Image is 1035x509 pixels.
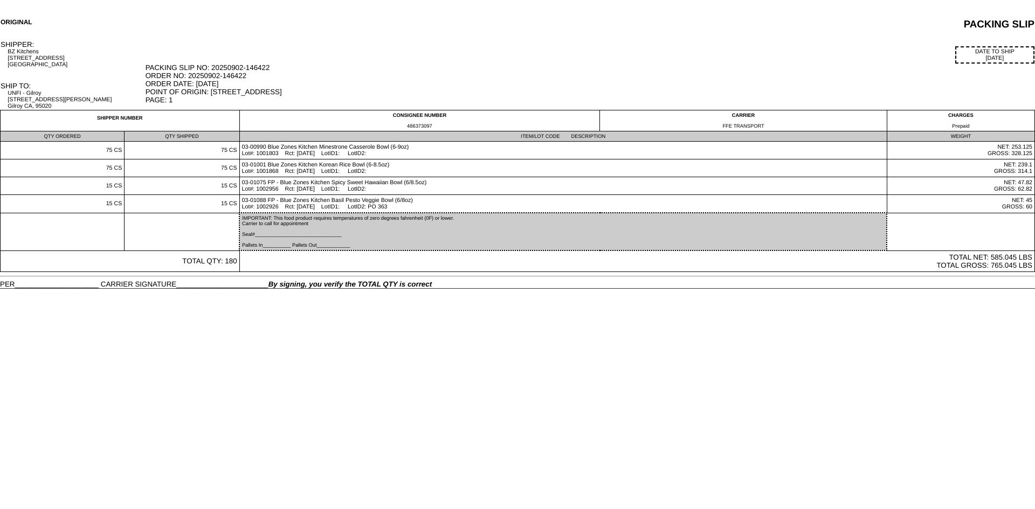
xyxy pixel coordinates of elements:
[889,123,1032,129] div: Prepaid
[955,46,1034,64] div: DATE TO SHIP [DATE]
[146,64,1034,104] div: PACKING SLIP NO: 20250902-146422 ORDER NO: 20250902-146422 ORDER DATE: [DATE] POINT OF ORIGIN: [S...
[268,280,432,288] span: By signing, you verify the TOTAL QTY is correct
[239,159,887,177] td: 03-01001 Blue Zones Kitchen Korean Rice Bowl (6-8.5oz) Lot#: 1001868 Rct: [DATE] LotID1: LotID2:
[887,159,1034,177] td: NET: 239.1 GROSS: 314.1
[125,177,239,195] td: 15 CS
[1,159,125,177] td: 75 CS
[887,142,1034,159] td: NET: 253.125 GROSS: 328.125
[600,110,887,131] td: CARRIER
[125,131,239,142] td: QTY SHIPPED
[1,142,125,159] td: 75 CS
[239,131,887,142] td: ITEM/LOT CODE DESCRIPTION
[325,18,1034,30] div: PACKING SLIP
[887,110,1034,131] td: CHARGES
[239,177,887,195] td: 03-01075 FP - Blue Zones Kitchen Spicy Sweet Hawaiian Bowl (6/8.5oz) Lot#: 1002956 Rct: [DATE] Lo...
[1,195,125,213] td: 15 CS
[1,131,125,142] td: QTY ORDERED
[239,142,887,159] td: 03-00990 Blue Zones Kitchen Minestrone Casserole Bowl (6-9oz) Lot#: 1001803 Rct: [DATE] LotID1: L...
[8,48,144,68] div: BZ Kitchens [STREET_ADDRESS] [GEOGRAPHIC_DATA]
[239,195,887,213] td: 03-01088 FP - Blue Zones Kitchen Basil Pesto Veggie Bowl (6/8oz) Lot#: 1002926 Rct: [DATE] LotID1...
[887,131,1034,142] td: WEIGHT
[602,123,885,129] div: FFE TRANSPORT
[125,195,239,213] td: 15 CS
[1,177,125,195] td: 15 CS
[125,159,239,177] td: 75 CS
[1,40,144,48] div: SHIPPER:
[1,250,240,272] td: TOTAL QTY: 180
[887,195,1034,213] td: NET: 45 GROSS: 60
[125,142,239,159] td: 75 CS
[1,110,240,131] td: SHIPPER NUMBER
[242,123,598,129] div: 486373097
[1,82,144,90] div: SHIP TO:
[8,90,144,109] div: UNFI - Gilroy [STREET_ADDRESS][PERSON_NAME] Gilroy CA, 95020
[887,177,1034,195] td: NET: 47.82 GROSS: 62.82
[239,110,600,131] td: CONSIGNEE NUMBER
[239,213,887,250] td: IMPORTANT: This food product requires temperatures of zero degrees fahrenheit (0F) or lower. Carr...
[239,250,1034,272] td: TOTAL NET: 585.045 LBS TOTAL GROSS: 765.045 LBS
